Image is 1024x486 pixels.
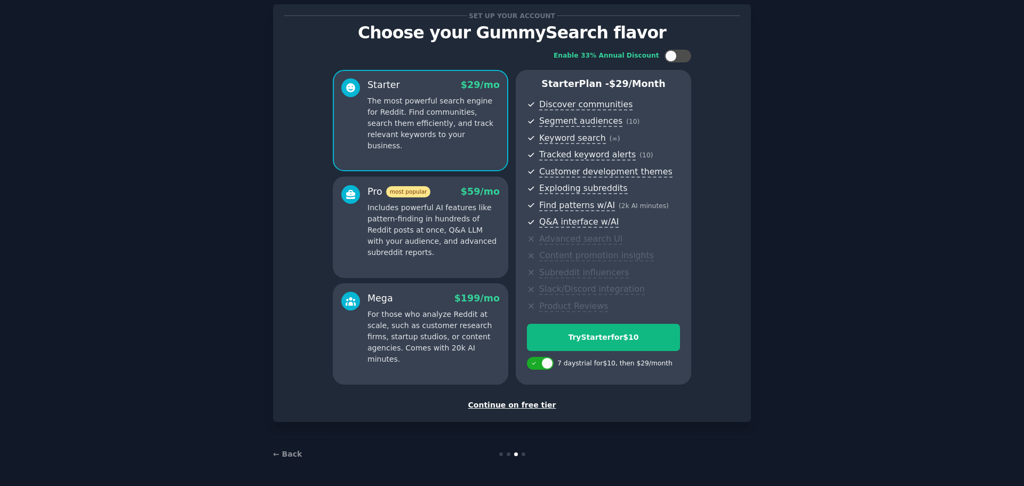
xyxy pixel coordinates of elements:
span: Product Reviews [539,301,608,312]
p: The most powerful search engine for Reddit. Find communities, search them efficiently, and track ... [367,95,500,152]
span: Slack/Discord integration [539,284,645,295]
span: Keyword search [539,133,606,144]
span: ( 10 ) [626,118,639,125]
span: Exploding subreddits [539,183,627,194]
p: For those who analyze Reddit at scale, such as customer research firms, startup studios, or conte... [367,309,500,365]
span: ( ∞ ) [610,135,620,142]
div: Try Starter for $10 [527,332,679,343]
div: Starter [367,78,400,92]
span: Advanced search UI [539,234,622,245]
p: Includes powerful AI features like pattern-finding in hundreds of Reddit posts at once, Q&A LLM w... [367,202,500,258]
span: ( 10 ) [639,152,653,159]
div: Continue on free tier [284,400,740,411]
span: $ 59 /mo [461,186,500,197]
span: Discover communities [539,99,633,110]
span: Set up your account [467,10,557,21]
span: Segment audiences [539,116,622,127]
span: $ 199 /mo [454,293,500,304]
button: TryStarterfor$10 [527,324,680,351]
p: Starter Plan - [527,77,680,91]
span: Tracked keyword alerts [539,149,636,161]
span: ( 2k AI minutes ) [619,202,669,210]
span: Find patterns w/AI [539,200,615,211]
div: 7 days trial for $10 , then $ 29 /month [557,359,673,369]
div: Enable 33% Annual Discount [554,51,659,61]
span: $ 29 /month [609,78,666,89]
a: ← Back [273,450,302,458]
span: Customer development themes [539,166,673,178]
span: most popular [386,186,431,197]
p: Choose your GummySearch flavor [284,23,740,42]
div: Mega [367,292,393,305]
span: Content promotion insights [539,250,654,261]
span: $ 29 /mo [461,79,500,90]
div: Pro [367,185,430,198]
span: Subreddit influencers [539,267,629,278]
span: Q&A interface w/AI [539,217,619,228]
